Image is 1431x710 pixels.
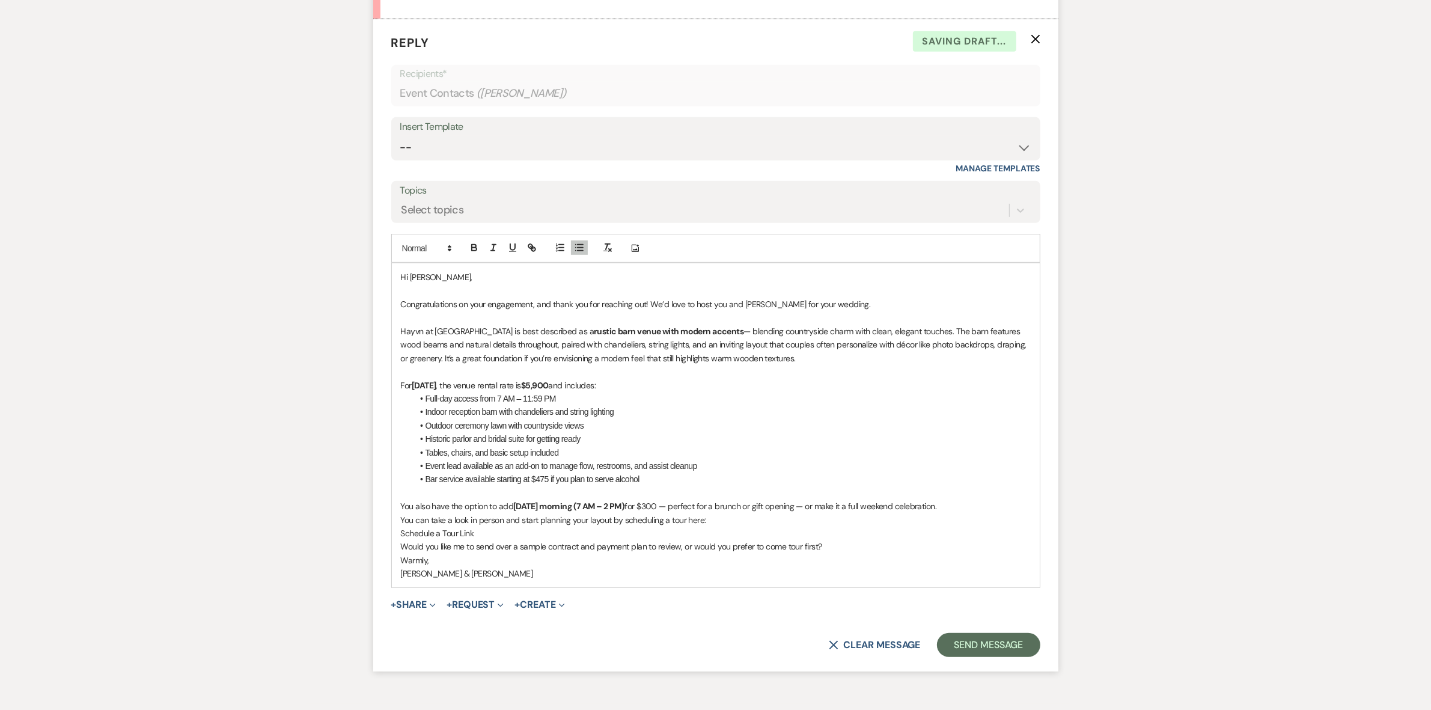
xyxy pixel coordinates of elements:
strong: rustic barn venue with modern accents [594,326,743,337]
li: Tables, chairs, and basic setup included [413,446,1031,459]
span: + [447,600,452,610]
strong: [DATE] [412,380,436,391]
strong: $5,900 [521,380,549,391]
button: Share [391,600,436,610]
span: Saving draft... [913,31,1016,52]
li: Event lead available as an add-on to manage flow, restrooms, and assist cleanup [413,459,1031,473]
p: Congratulations on your engagement, and thank you for reaching out! We’d love to host you and [PE... [401,298,1031,311]
p: Warmly, [401,554,1031,567]
span: ( [PERSON_NAME] ) [477,85,567,102]
p: Recipients* [400,66,1031,82]
label: Topics [400,182,1031,200]
p: [PERSON_NAME] & [PERSON_NAME] [401,567,1031,580]
span: + [391,600,397,610]
div: Event Contacts [400,82,1031,105]
li: Full-day access from 7 AM – 11:59 PM [413,392,1031,405]
li: Historic parlor and bridal suite for getting ready [413,432,1031,445]
strong: [DATE] morning (7 AM – 2 PM) [513,501,624,512]
p: You can take a look in person and start planning your layout by scheduling a tour here: [401,513,1031,527]
span: Reply [391,35,430,50]
a: Manage Templates [956,163,1040,174]
span: + [514,600,520,610]
button: Create [514,600,564,610]
div: Select topics [401,203,464,219]
li: Outdoor ceremony lawn with countryside views [413,419,1031,432]
button: Request [447,600,504,610]
p: For , the venue rental rate is and includes: [401,379,1031,392]
div: Insert Template [400,118,1031,136]
li: Bar service available starting at $475 if you plan to serve alcohol [413,473,1031,486]
li: Indoor reception barn with chandeliers and string lighting [413,405,1031,418]
p: Schedule a Tour Link [401,527,1031,540]
p: Hayvn at [GEOGRAPHIC_DATA] is best described as a — blending countryside charm with clean, elegan... [401,325,1031,365]
button: Send Message [937,633,1040,657]
button: Clear message [829,640,920,650]
p: You also have the option to add for $300 — perfect for a brunch or gift opening — or make it a fu... [401,500,1031,513]
p: Would you like me to send over a sample contract and payment plan to review, or would you prefer ... [401,540,1031,553]
p: Hi [PERSON_NAME], [401,271,1031,284]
